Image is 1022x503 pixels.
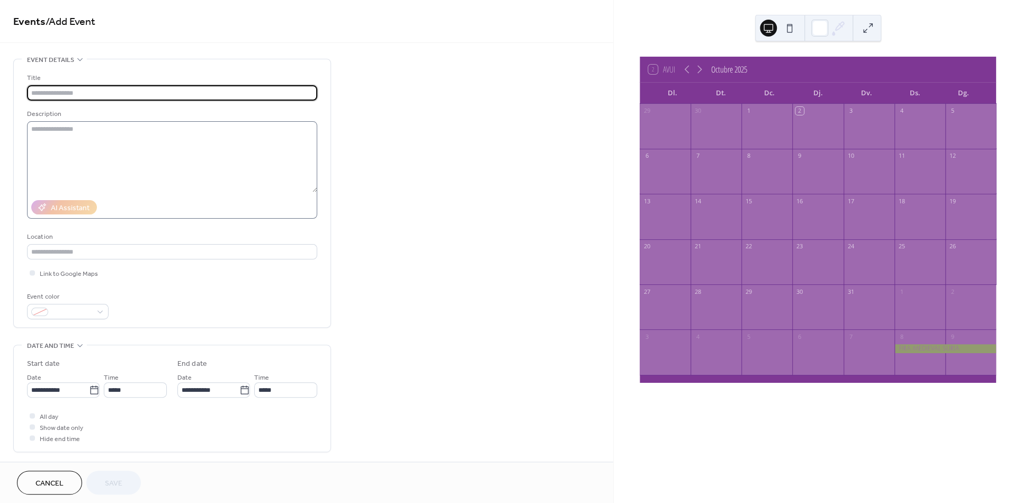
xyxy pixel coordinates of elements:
[643,152,651,160] div: 6
[46,12,95,32] span: / Add Event
[939,83,988,104] div: Dg.
[948,288,956,295] div: 2
[40,423,83,434] span: Show date only
[745,83,794,104] div: Dc.
[948,333,956,340] div: 9
[17,471,82,495] button: Cancel
[745,152,752,160] div: 8
[40,434,80,445] span: Hide end time
[847,107,855,115] div: 3
[648,83,697,104] div: Dl.
[104,372,119,383] span: Time
[795,333,803,340] div: 6
[694,197,702,205] div: 14
[795,197,803,205] div: 16
[898,197,906,205] div: 18
[177,372,192,383] span: Date
[13,12,46,32] a: Events
[711,63,747,76] div: Octubre 2025
[694,242,702,250] div: 21
[643,242,651,250] div: 20
[847,242,855,250] div: 24
[27,340,74,352] span: Date and time
[694,107,702,115] div: 30
[643,107,651,115] div: 29
[27,109,315,120] div: Description
[795,107,803,115] div: 2
[795,242,803,250] div: 23
[27,358,60,370] div: Start date
[697,83,746,104] div: Dt.
[795,152,803,160] div: 9
[847,288,855,295] div: 31
[40,411,58,423] span: All day
[842,83,891,104] div: Dv.
[643,288,651,295] div: 27
[745,197,752,205] div: 15
[27,372,41,383] span: Date
[948,107,956,115] div: 5
[898,152,906,160] div: 11
[745,333,752,340] div: 5
[948,242,956,250] div: 26
[898,242,906,250] div: 25
[847,197,855,205] div: 17
[847,152,855,160] div: 10
[948,152,956,160] div: 12
[35,478,64,489] span: Cancel
[643,333,651,340] div: 3
[795,288,803,295] div: 30
[891,83,939,104] div: Ds.
[794,83,842,104] div: Dj.
[745,288,752,295] div: 29
[847,333,855,340] div: 7
[694,288,702,295] div: 28
[27,291,106,302] div: Event color
[643,197,651,205] div: 13
[177,358,207,370] div: End date
[745,107,752,115] div: 1
[27,73,315,84] div: Title
[27,231,315,242] div: Location
[948,197,956,205] div: 19
[745,242,752,250] div: 22
[254,372,269,383] span: Time
[40,268,98,280] span: Link to Google Maps
[898,288,906,295] div: 1
[27,55,74,66] span: Event details
[694,333,702,340] div: 4
[694,152,702,160] div: 7
[894,344,996,353] div: FIRA MEDIEVAL SURIA
[898,107,906,115] div: 4
[898,333,906,340] div: 8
